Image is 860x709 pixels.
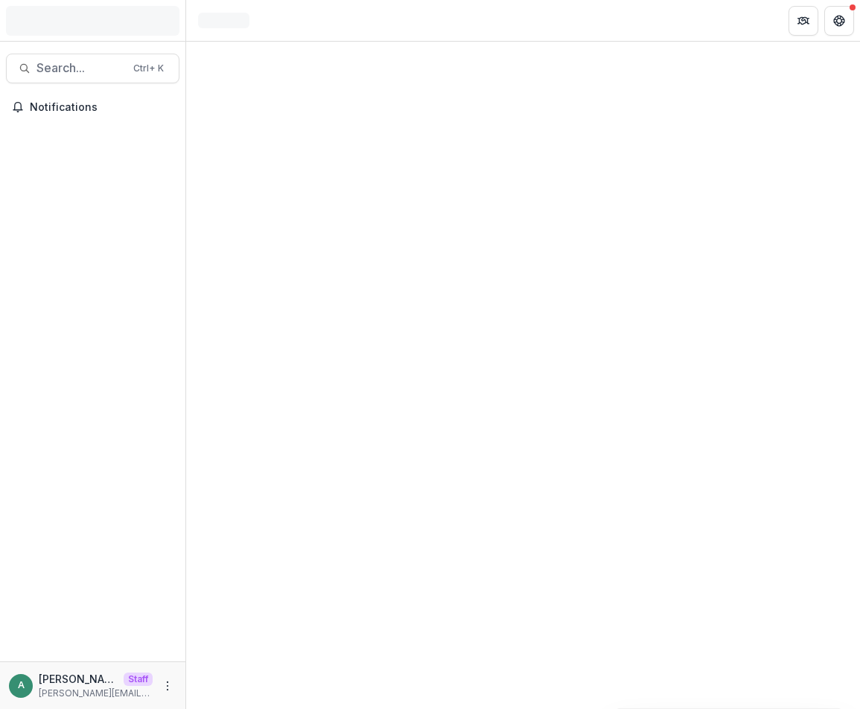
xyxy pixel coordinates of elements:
button: Notifications [6,95,179,119]
div: anveet@trytemelio.com [18,681,25,690]
button: Search... [6,54,179,83]
p: [PERSON_NAME][EMAIL_ADDRESS][DOMAIN_NAME] [39,687,153,700]
span: Notifications [30,101,173,114]
div: Ctrl + K [130,60,167,77]
nav: breadcrumb [192,10,255,31]
span: Search... [36,61,124,75]
button: Partners [789,6,818,36]
p: [PERSON_NAME][EMAIL_ADDRESS][DOMAIN_NAME] [39,671,118,687]
button: Get Help [824,6,854,36]
p: Staff [124,673,153,686]
button: More [159,677,176,695]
